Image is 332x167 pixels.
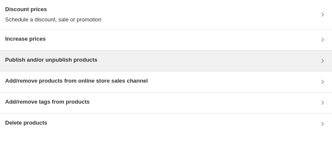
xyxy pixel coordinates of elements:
h3: Publish and/or unpublish products [5,56,97,64]
h3: Add/remove tags from products [5,98,90,106]
h3: Add/remove products from online store sales channel [5,77,148,85]
h3: Discount prices [5,5,102,14]
h3: Delete products [5,119,47,127]
p: Schedule a discount, sale or promotion [5,15,102,24]
h3: Increase prices [5,35,46,43]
